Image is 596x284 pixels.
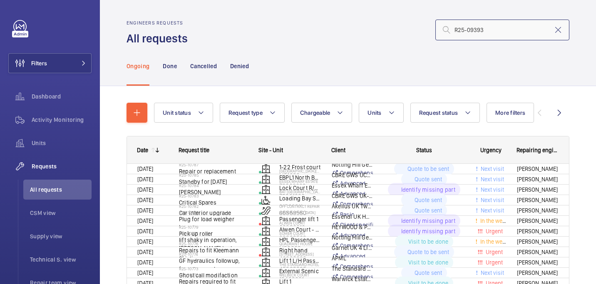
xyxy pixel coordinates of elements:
[279,189,321,194] p: BAT [GEOGRAPHIC_DATA]
[190,62,217,70] p: Cancelled
[137,238,153,245] span: [DATE]
[368,109,381,116] span: Units
[495,109,525,116] span: More filters
[332,202,373,210] p: Akelius UK Twelve Ltd
[479,186,504,193] span: Next visit
[359,103,403,123] button: Units
[279,241,321,246] p: Quadrant House
[332,244,373,252] p: Garnet UK 4 Limited
[435,20,569,40] input: Search by request number or quote number
[30,232,92,240] span: Supply view
[137,197,153,203] span: [DATE]
[480,147,502,153] span: Urgency
[31,59,47,67] span: Filters
[279,262,321,267] p: The Standard Hotel
[137,259,153,266] span: [DATE]
[32,116,92,124] span: Activity Monitoring
[517,227,559,236] span: [PERSON_NAME]
[484,259,503,266] span: Urgent
[479,197,504,203] span: Next visit
[419,109,458,116] span: Request status
[479,176,504,183] span: Next visit
[30,209,92,217] span: CSM view
[127,62,149,70] p: Ongoing
[279,210,321,215] p: [GEOGRAPHIC_DATA]
[479,165,504,172] span: Next visit
[331,147,345,153] span: Client
[154,103,213,123] button: Unit status
[517,206,559,215] span: [PERSON_NAME]
[179,210,248,215] h2: R25-10780
[137,217,153,224] span: [DATE]
[32,139,92,147] span: Units
[517,247,559,257] span: [PERSON_NAME]
[517,268,559,278] span: [PERSON_NAME]
[479,217,508,224] span: In the week
[137,186,153,193] span: [DATE]
[163,62,176,70] p: Done
[332,171,373,179] p: CBRE GWS UCLH
[32,162,92,170] span: Requests
[332,181,373,190] p: Essex Wharf Estate
[517,147,559,153] span: Repairing engineer
[228,109,263,116] span: Request type
[517,216,559,226] span: [PERSON_NAME]
[332,233,373,242] p: Notting Hill Genesis
[30,185,92,194] span: All requests
[517,185,559,195] span: [PERSON_NAME]
[30,255,92,264] span: Technical S. view
[517,237,559,247] span: [PERSON_NAME]
[137,249,153,255] span: [DATE]
[517,164,559,174] span: [PERSON_NAME]
[332,254,373,262] p: APML
[137,269,153,276] span: [DATE]
[179,272,248,277] h2: R25-10770
[163,109,191,116] span: Unit status
[137,165,153,172] span: [DATE]
[332,192,373,200] p: CBRE GWS UK- British American Tobacco Globe House
[517,175,559,184] span: [PERSON_NAME]
[127,31,193,46] h1: All requests
[220,103,285,123] button: Request type
[279,179,321,184] p: Essex Wharf Estate
[279,272,321,277] p: Welbeck Court
[484,228,503,235] span: Urgent
[279,231,321,236] p: Somer Court
[258,147,283,153] span: Site - Unit
[479,269,504,276] span: Next visit
[291,103,353,123] button: Chargeable
[137,207,153,214] span: [DATE]
[127,20,193,26] h2: Engineers requests
[137,147,148,153] div: Date
[479,238,508,245] span: In the week
[410,103,480,123] button: Request status
[332,264,373,273] p: The Standard Hotel - [PERSON_NAME]
[332,275,373,283] p: Warwick Estates- Welbeck Court
[479,207,504,214] span: Next visit
[416,147,432,153] span: Status
[137,228,153,235] span: [DATE]
[332,212,373,221] p: Essendi UK Hotels 1 Limited
[8,53,92,73] button: Filters
[32,92,92,101] span: Dashboard
[179,147,209,153] span: Request title
[484,249,503,255] span: Urgent
[137,176,153,183] span: [DATE]
[487,103,534,123] button: More filters
[332,223,373,231] p: HEYWOOD & PARTNERS
[279,220,321,225] p: Alwen Court
[179,252,248,257] h2: R25-10774
[517,258,559,267] span: [PERSON_NAME]
[179,241,248,246] h2: R25-10776
[517,195,559,205] span: [PERSON_NAME]
[179,231,248,236] h2: R25-10777
[279,168,321,173] p: [GEOGRAPHIC_DATA][MEDICAL_DATA] (UCLH)
[300,109,330,116] span: Chargeable
[230,62,249,70] p: Denied
[279,252,321,257] p: [STREET_ADDRESS]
